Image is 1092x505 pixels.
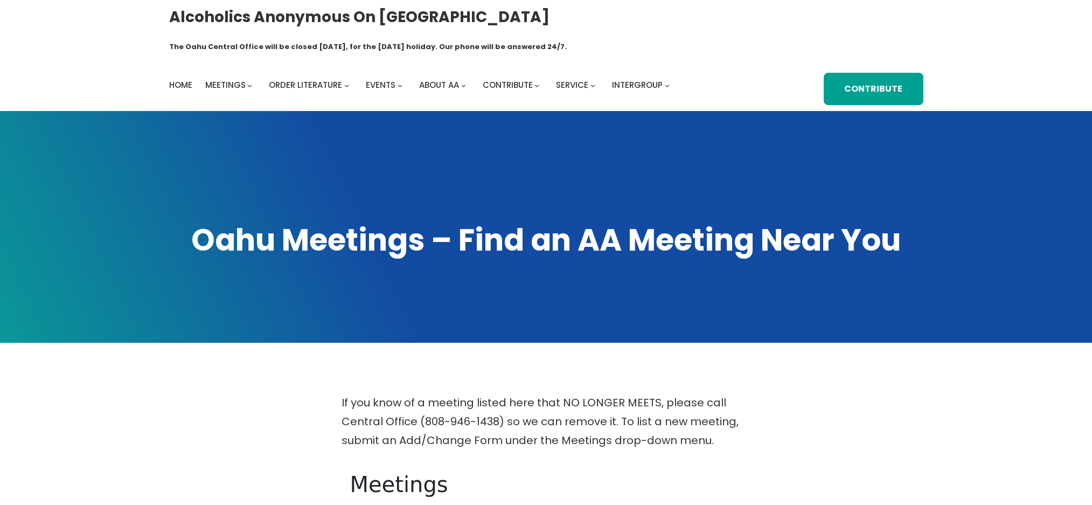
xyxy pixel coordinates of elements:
span: About AA [419,79,459,91]
nav: Intergroup [169,78,673,93]
button: Events submenu [398,83,402,88]
a: Alcoholics Anonymous on [GEOGRAPHIC_DATA] [169,4,550,30]
a: Meetings [205,78,246,93]
span: Order Literature [269,79,342,91]
span: Contribute [483,79,533,91]
button: Intergroup submenu [665,83,670,88]
button: Service submenu [590,83,595,88]
h1: Oahu Meetings – Find an AA Meeting Near You [169,220,923,261]
span: Service [556,79,588,91]
a: Contribute [483,78,533,93]
a: Contribute [824,73,923,105]
a: Events [366,78,395,93]
span: Intergroup [612,79,663,91]
a: Home [169,78,192,93]
button: Contribute submenu [534,83,539,88]
button: Order Literature submenu [344,83,349,88]
p: If you know of a meeting listed here that NO LONGER MEETS, please call Central Office (808-946-14... [342,393,751,450]
h1: The Oahu Central Office will be closed [DATE], for the [DATE] holiday. Our phone will be answered... [169,41,567,52]
span: Events [366,79,395,91]
button: Meetings submenu [247,83,252,88]
button: About AA submenu [461,83,466,88]
a: About AA [419,78,459,93]
a: Intergroup [612,78,663,93]
h1: Meetings [350,472,742,497]
span: Meetings [205,79,246,91]
span: Home [169,79,192,91]
a: Service [556,78,588,93]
